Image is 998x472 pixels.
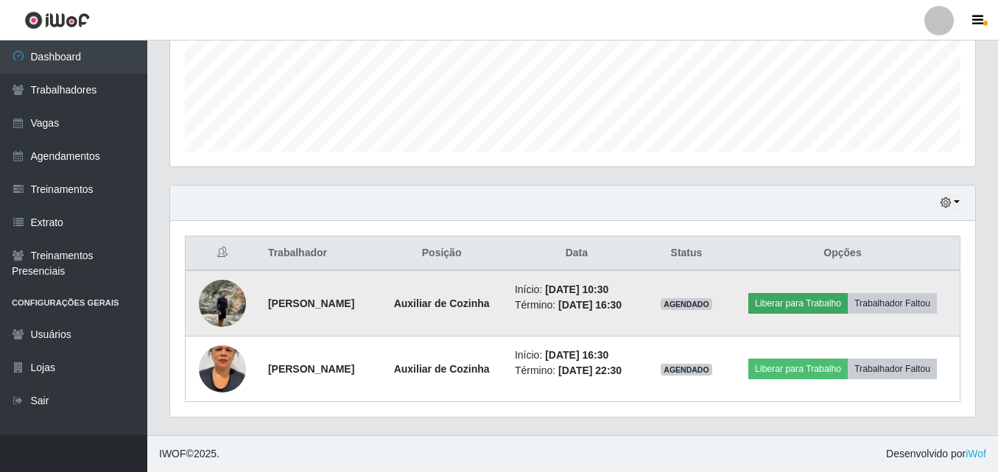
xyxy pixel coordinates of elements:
[515,282,639,297] li: Início:
[259,236,377,271] th: Trabalhador
[661,364,712,376] span: AGENDADO
[545,283,608,295] time: [DATE] 10:30
[966,448,986,459] a: iWof
[647,236,725,271] th: Status
[515,363,639,378] li: Término:
[199,327,246,411] img: 1732228588701.jpeg
[748,359,848,379] button: Liberar para Trabalho
[848,293,937,314] button: Trabalhador Faltou
[558,364,622,376] time: [DATE] 22:30
[506,236,647,271] th: Data
[515,297,639,313] li: Término:
[377,236,506,271] th: Posição
[748,293,848,314] button: Liberar para Trabalho
[545,349,608,361] time: [DATE] 16:30
[515,348,639,363] li: Início:
[661,298,712,310] span: AGENDADO
[268,363,354,375] strong: [PERSON_NAME]
[268,297,354,309] strong: [PERSON_NAME]
[848,359,937,379] button: Trabalhador Faltou
[394,363,490,375] strong: Auxiliar de Cozinha
[159,446,219,462] span: © 2025 .
[558,299,622,311] time: [DATE] 16:30
[24,11,90,29] img: CoreUI Logo
[199,272,246,334] img: 1700098236719.jpeg
[394,297,490,309] strong: Auxiliar de Cozinha
[886,446,986,462] span: Desenvolvido por
[159,448,186,459] span: IWOF
[725,236,960,271] th: Opções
